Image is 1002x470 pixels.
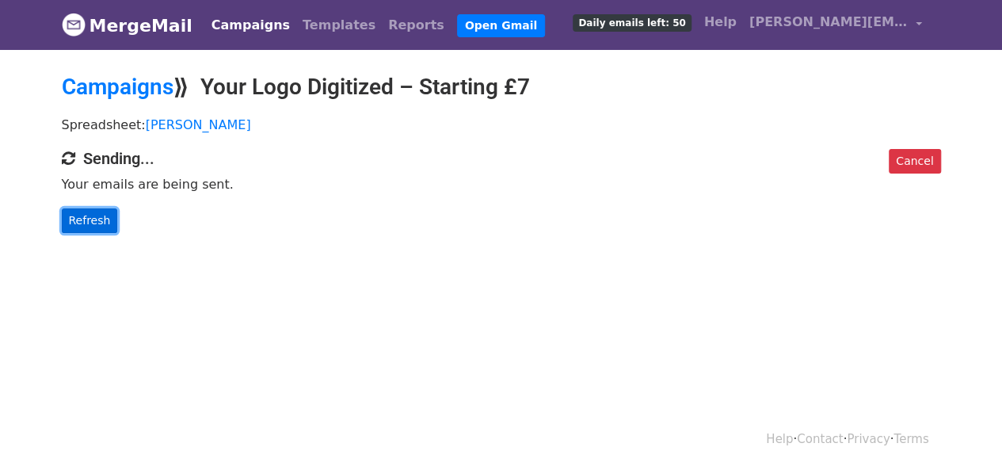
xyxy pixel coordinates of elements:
a: [PERSON_NAME][EMAIL_ADDRESS][DOMAIN_NAME] [743,6,928,44]
a: Refresh [62,208,118,233]
p: Your emails are being sent. [62,176,941,193]
h4: Sending... [62,149,941,168]
a: Help [698,6,743,38]
a: Reports [382,10,451,41]
a: [PERSON_NAME] [146,117,251,132]
span: Daily emails left: 50 [573,14,691,32]
a: MergeMail [62,9,192,42]
h2: ⟫ Your Logo Digitized – Starting £7 [62,74,941,101]
p: Spreadsheet: [62,117,941,133]
iframe: Chat Widget [923,394,1002,470]
a: Daily emails left: 50 [566,6,697,38]
a: Cancel [889,149,940,174]
a: Open Gmail [457,14,545,37]
a: Campaigns [205,10,296,41]
a: Help [766,432,793,446]
a: Terms [893,432,928,446]
a: Templates [296,10,382,41]
img: MergeMail logo [62,13,86,36]
a: Privacy [847,432,890,446]
a: Contact [797,432,843,446]
a: Campaigns [62,74,173,100]
span: [PERSON_NAME][EMAIL_ADDRESS][DOMAIN_NAME] [749,13,908,32]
